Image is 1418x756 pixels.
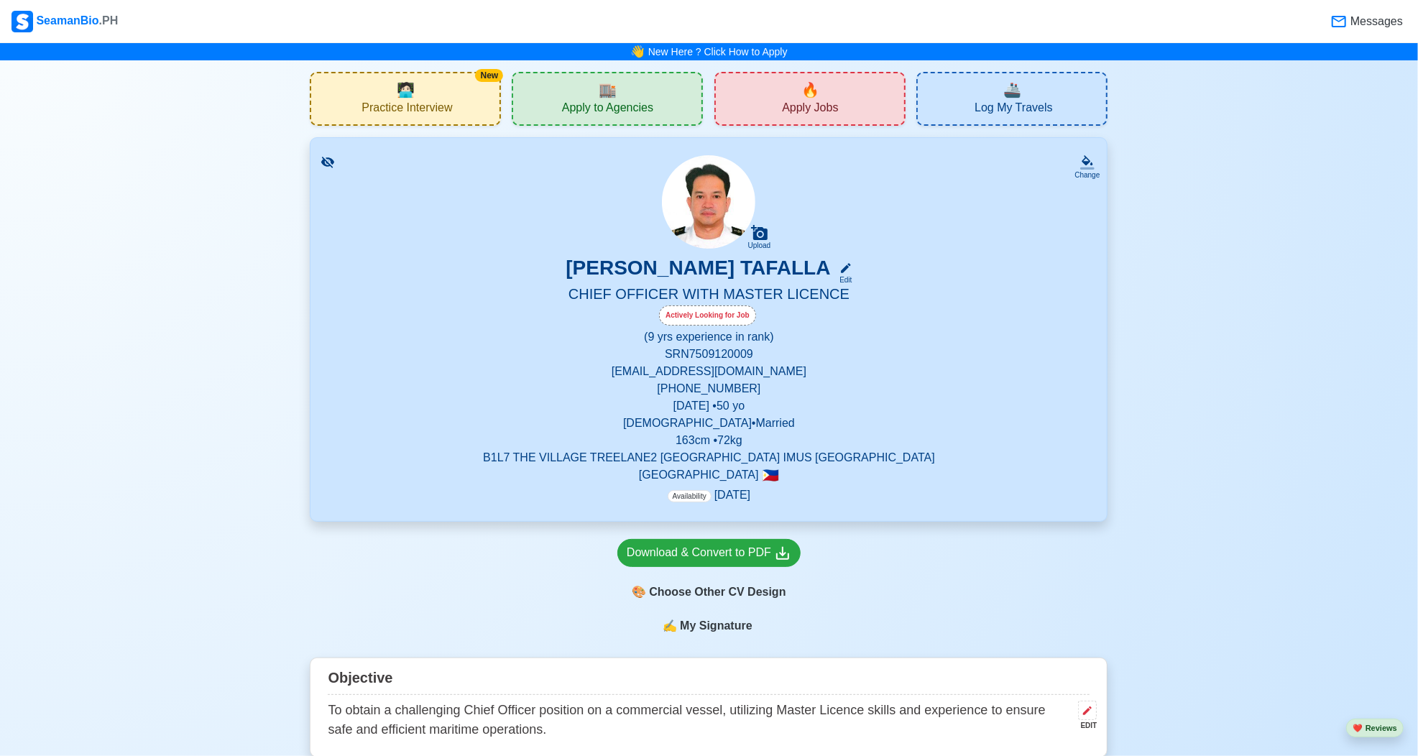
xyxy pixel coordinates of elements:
span: Availability [668,490,712,502]
span: Messages [1348,13,1403,30]
p: 163 cm • 72 kg [328,432,1090,449]
div: Edit [834,275,852,285]
span: Apply Jobs [782,101,838,119]
p: [PHONE_NUMBER] [328,380,1090,397]
span: travel [1003,79,1021,101]
span: 🇵🇭 [762,469,779,482]
p: [EMAIL_ADDRESS][DOMAIN_NAME] [328,363,1090,380]
div: EDIT [1072,720,1097,731]
span: bell [627,40,648,63]
img: Logo [11,11,33,32]
span: heart [1353,724,1363,732]
span: interview [397,79,415,101]
span: new [801,79,819,101]
p: (9 yrs experience in rank) [328,328,1090,346]
div: Actively Looking for Job [659,305,756,326]
a: New Here ? Click How to Apply [648,46,788,57]
p: [DATE] [668,487,750,504]
p: B1L7 THE VILLAGE TREELANE2 [GEOGRAPHIC_DATA] IMUS [GEOGRAPHIC_DATA] [328,449,1090,466]
p: [DATE] • 50 yo [328,397,1090,415]
h5: CHIEF OFFICER WITH MASTER LICENCE [328,285,1090,305]
span: .PH [99,14,119,27]
button: heartReviews [1346,719,1404,738]
p: SRN 7509120009 [328,346,1090,363]
span: Apply to Agencies [562,101,653,119]
div: New [475,69,503,82]
span: agencies [599,79,617,101]
span: Practice Interview [362,101,452,119]
div: Upload [748,241,771,250]
p: [DEMOGRAPHIC_DATA] • Married [328,415,1090,432]
div: Change [1074,170,1100,180]
div: SeamanBio [11,11,118,32]
div: Objective [328,664,1090,695]
span: Log My Travels [975,101,1052,119]
span: My Signature [677,617,755,635]
span: paint [632,584,646,601]
h3: [PERSON_NAME] TAFALLA [566,256,830,285]
p: [GEOGRAPHIC_DATA] [328,466,1090,484]
a: Download & Convert to PDF [617,539,801,567]
span: sign [663,617,677,635]
div: Download & Convert to PDF [627,544,791,562]
p: To obtain a challenging Chief Officer position on a commercial vessel, utilizing Master Licence s... [328,701,1072,739]
div: Choose Other CV Design [617,578,801,606]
